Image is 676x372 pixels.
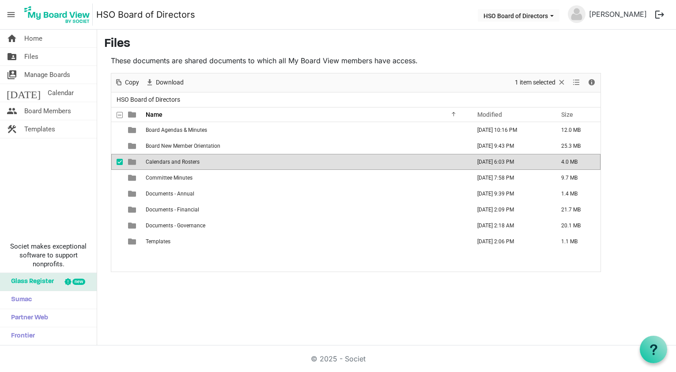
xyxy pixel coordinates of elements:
[571,77,582,88] button: View dropdownbutton
[144,77,185,88] button: Download
[514,77,556,88] span: 1 item selected
[552,170,600,186] td: 9.7 MB is template cell column header Size
[123,122,143,138] td: is template cell column header type
[111,138,123,154] td: checkbox
[123,218,143,234] td: is template cell column header type
[4,242,93,268] span: Societ makes exceptional software to support nonprofits.
[111,202,123,218] td: checkbox
[143,234,468,249] td: Templates is template cell column header Name
[155,77,185,88] span: Download
[552,202,600,218] td: 21.7 MB is template cell column header Size
[468,138,552,154] td: April 30, 2025 9:43 PM column header Modified
[146,143,220,149] span: Board New Member Orientation
[143,154,468,170] td: Calendars and Rosters is template cell column header Name
[24,102,71,120] span: Board Members
[146,191,194,197] span: Documents - Annual
[113,77,141,88] button: Copy
[104,37,669,52] h3: Files
[7,84,41,102] span: [DATE]
[477,111,502,118] span: Modified
[24,48,38,65] span: Files
[468,186,552,202] td: April 30, 2025 9:39 PM column header Modified
[146,111,162,118] span: Name
[7,327,35,345] span: Frontier
[468,154,552,170] td: August 10, 2025 6:03 PM column header Modified
[72,279,85,285] div: new
[111,154,123,170] td: checkbox
[143,218,468,234] td: Documents - Governance is template cell column header Name
[3,6,19,23] span: menu
[111,218,123,234] td: checkbox
[143,186,468,202] td: Documents - Annual is template cell column header Name
[96,6,195,23] a: HSO Board of Directors
[7,30,17,47] span: home
[143,170,468,186] td: Committee Minutes is template cell column header Name
[7,48,17,65] span: folder_shared
[468,234,552,249] td: April 13, 2025 2:06 PM column header Modified
[115,94,182,105] span: HSO Board of Directors
[22,4,93,26] img: My Board View Logo
[111,234,123,249] td: checkbox
[650,5,669,24] button: logout
[512,73,569,92] div: Clear selection
[123,170,143,186] td: is template cell column header type
[24,120,55,138] span: Templates
[142,73,187,92] div: Download
[311,354,366,363] a: © 2025 - Societ
[48,84,74,102] span: Calendar
[552,138,600,154] td: 25.3 MB is template cell column header Size
[123,154,143,170] td: is template cell column header type
[146,238,170,245] span: Templates
[111,73,142,92] div: Copy
[7,66,17,84] span: switch_account
[143,202,468,218] td: Documents - Financial is template cell column header Name
[585,5,650,23] a: [PERSON_NAME]
[552,186,600,202] td: 1.4 MB is template cell column header Size
[552,234,600,249] td: 1.1 MB is template cell column header Size
[146,127,207,133] span: Board Agendas & Minutes
[146,207,199,213] span: Documents - Financial
[123,234,143,249] td: is template cell column header type
[561,111,573,118] span: Size
[111,122,123,138] td: checkbox
[146,159,200,165] span: Calendars and Rosters
[7,273,54,291] span: Glass Register
[468,122,552,138] td: July 11, 2025 10:16 PM column header Modified
[22,4,96,26] a: My Board View Logo
[111,55,601,66] p: These documents are shared documents to which all My Board View members have access.
[24,66,70,84] span: Manage Boards
[111,170,123,186] td: checkbox
[143,138,468,154] td: Board New Member Orientation is template cell column header Name
[123,202,143,218] td: is template cell column header type
[111,186,123,202] td: checkbox
[7,120,17,138] span: construction
[123,186,143,202] td: is template cell column header type
[146,175,193,181] span: Committee Minutes
[584,73,599,92] div: Details
[568,5,585,23] img: no-profile-picture.svg
[514,77,568,88] button: Selection
[552,154,600,170] td: 4.0 MB is template cell column header Size
[478,9,559,22] button: HSO Board of Directors dropdownbutton
[7,102,17,120] span: people
[552,122,600,138] td: 12.0 MB is template cell column header Size
[123,138,143,154] td: is template cell column header type
[468,170,552,186] td: June 26, 2025 7:58 PM column header Modified
[586,77,598,88] button: Details
[24,30,42,47] span: Home
[124,77,140,88] span: Copy
[146,222,205,229] span: Documents - Governance
[7,291,32,309] span: Sumac
[468,218,552,234] td: August 21, 2025 2:18 AM column header Modified
[552,218,600,234] td: 20.1 MB is template cell column header Size
[7,309,48,327] span: Partner Web
[569,73,584,92] div: View
[468,202,552,218] td: April 15, 2025 2:09 PM column header Modified
[143,122,468,138] td: Board Agendas & Minutes is template cell column header Name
